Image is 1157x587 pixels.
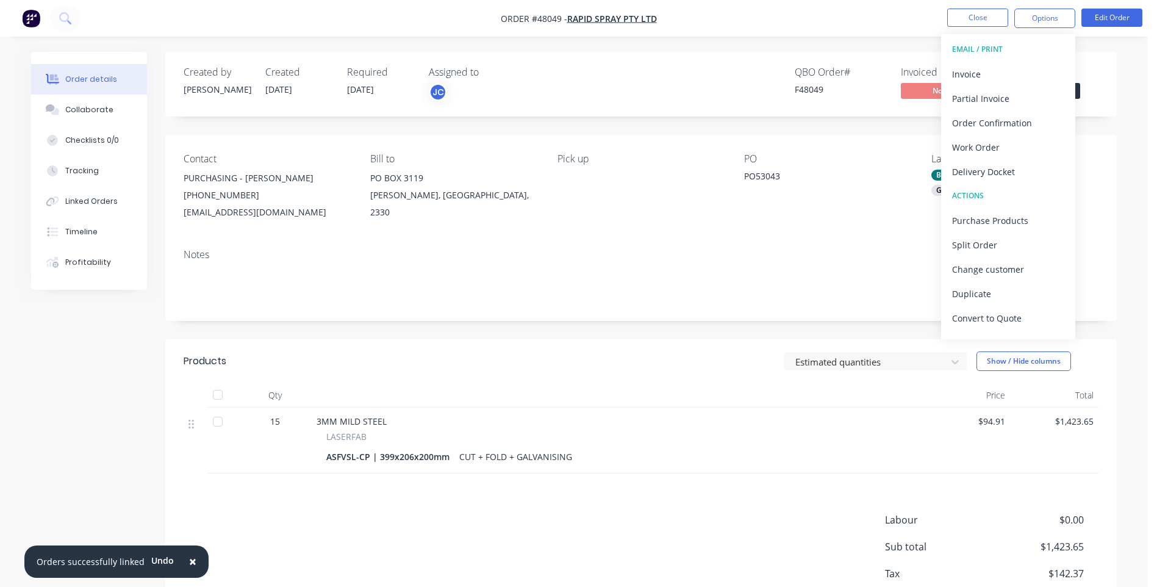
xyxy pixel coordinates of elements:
[184,170,351,187] div: PURCHASING - [PERSON_NAME]
[31,95,147,125] button: Collaborate
[184,83,251,96] div: [PERSON_NAME]
[370,170,537,221] div: PO BOX 3119[PERSON_NAME], [GEOGRAPHIC_DATA], 2330
[952,139,1064,156] div: Work Order
[145,552,181,570] button: Undo
[976,351,1071,371] button: Show / Hide columns
[270,415,280,428] span: 15
[65,135,119,146] div: Checklists 0/0
[501,13,567,24] span: Order #48049 -
[326,448,454,466] div: ASFVSL-CP | 399x206x200mm
[347,84,374,95] span: [DATE]
[931,170,989,181] div: BREAK PRESS
[31,217,147,247] button: Timeline
[952,90,1064,107] div: Partial Invoice
[1010,383,1098,408] div: Total
[922,383,1010,408] div: Price
[370,187,537,221] div: [PERSON_NAME], [GEOGRAPHIC_DATA], 2330
[31,125,147,156] button: Checklists 0/0
[65,104,113,115] div: Collaborate
[31,247,147,278] button: Profitability
[885,566,994,581] span: Tax
[744,153,911,165] div: PO
[37,555,145,568] div: Orders successfully linked
[952,334,1064,351] div: Archive
[947,9,1008,27] button: Close
[952,212,1064,229] div: Purchase Products
[952,114,1064,132] div: Order Confirmation
[952,41,1064,57] div: EMAIL / PRINT
[65,257,111,268] div: Profitability
[184,204,351,221] div: [EMAIL_ADDRESS][DOMAIN_NAME]
[184,354,226,369] div: Products
[901,83,974,98] span: No
[65,74,117,85] div: Order details
[931,185,990,196] div: GALVANISING
[189,553,196,570] span: ×
[1015,415,1094,428] span: $1,423.65
[370,170,537,187] div: PO BOX 3119
[952,261,1064,278] div: Change customer
[885,513,994,527] span: Labour
[317,416,387,427] span: 3MM MILD STEEL
[370,153,537,165] div: Bill to
[184,249,1098,261] div: Notes
[1081,9,1142,27] button: Edit Order
[952,163,1064,181] div: Delivery Docket
[31,156,147,186] button: Tracking
[238,383,312,408] div: Qty
[177,547,209,577] button: Close
[22,9,40,27] img: Factory
[184,153,351,165] div: Contact
[952,236,1064,254] div: Split Order
[926,415,1005,428] span: $94.91
[557,153,725,165] div: Pick up
[326,430,367,443] span: LASERFAB
[65,196,118,207] div: Linked Orders
[931,153,1098,165] div: Labels
[952,285,1064,303] div: Duplicate
[184,67,251,78] div: Created by
[744,170,897,187] div: PO53043
[429,83,447,101] button: JC
[952,309,1064,327] div: Convert to Quote
[567,13,657,24] a: RAPID SPRAY Pty Ltd
[454,448,577,466] div: CUT + FOLD + GALVANISING
[1014,9,1075,28] button: Options
[184,187,351,204] div: [PHONE_NUMBER]
[994,513,1084,527] span: $0.00
[31,186,147,217] button: Linked Orders
[885,539,994,554] span: Sub total
[265,67,332,78] div: Created
[994,566,1084,581] span: $142.37
[65,226,98,237] div: Timeline
[347,67,414,78] div: Required
[795,67,886,78] div: QBO Order #
[994,539,1084,554] span: $1,423.65
[901,67,992,78] div: Invoiced
[184,170,351,221] div: PURCHASING - [PERSON_NAME][PHONE_NUMBER][EMAIL_ADDRESS][DOMAIN_NAME]
[65,165,99,176] div: Tracking
[429,67,551,78] div: Assigned to
[265,84,292,95] span: [DATE]
[952,188,1064,204] div: ACTIONS
[952,65,1064,83] div: Invoice
[795,83,886,96] div: F48049
[31,64,147,95] button: Order details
